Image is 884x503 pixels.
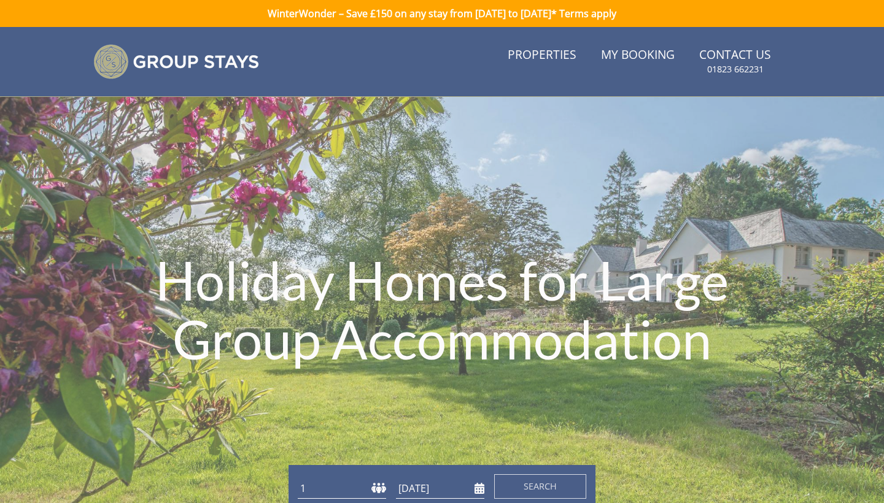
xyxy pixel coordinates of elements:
[694,42,776,82] a: Contact Us01823 662231
[133,226,751,392] h1: Holiday Homes for Large Group Accommodation
[396,478,484,499] input: Arrival Date
[93,44,259,79] img: Group Stays
[596,42,680,69] a: My Booking
[707,63,764,75] small: 01823 662231
[494,474,586,499] button: Search
[503,42,581,69] a: Properties
[524,480,557,492] span: Search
